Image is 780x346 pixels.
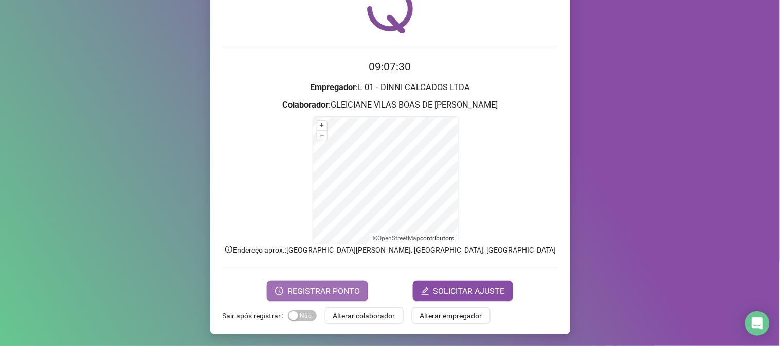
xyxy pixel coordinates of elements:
[317,131,327,141] button: –
[287,285,360,297] span: REGISTRAR PONTO
[412,307,491,324] button: Alterar empregador
[223,244,558,256] p: Endereço aprox. : [GEOGRAPHIC_DATA][PERSON_NAME], [GEOGRAPHIC_DATA], [GEOGRAPHIC_DATA]
[369,61,411,73] time: 09:07:30
[413,281,513,301] button: editSOLICITAR AJUSTE
[333,310,395,321] span: Alterar colaborador
[282,100,329,110] strong: Colaborador
[433,285,505,297] span: SOLICITAR AJUSTE
[421,287,429,295] span: edit
[317,121,327,130] button: +
[223,81,558,94] h3: : L 01 - DINNI CALCADOS LTDA
[224,245,233,254] span: info-circle
[310,83,356,92] strong: Empregador
[325,307,404,324] button: Alterar colaborador
[745,311,770,336] div: Open Intercom Messenger
[420,310,482,321] span: Alterar empregador
[223,307,288,324] label: Sair após registrar
[275,287,283,295] span: clock-circle
[377,235,420,242] a: OpenStreetMap
[373,235,456,242] li: © contributors.
[267,281,368,301] button: REGISTRAR PONTO
[223,99,558,112] h3: : GLEICIANE VILAS BOAS DE [PERSON_NAME]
